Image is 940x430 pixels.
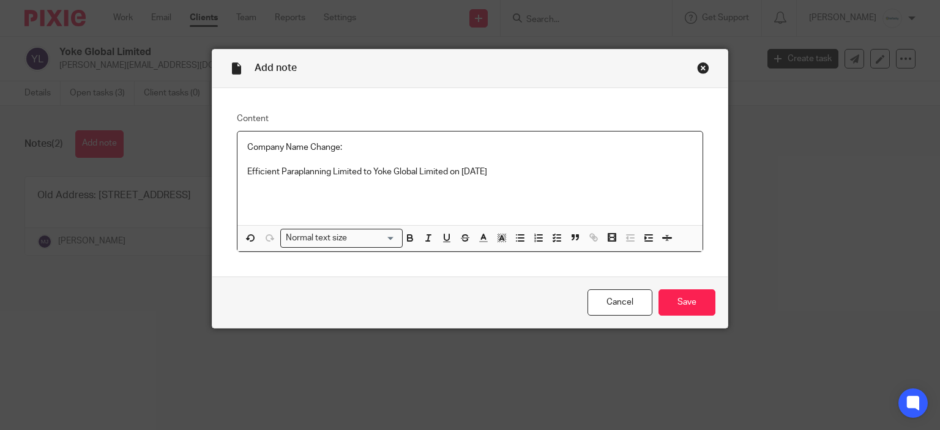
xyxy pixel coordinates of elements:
[697,62,709,74] div: Close this dialog window
[587,289,652,316] a: Cancel
[247,166,693,178] p: Efficient Paraplanning Limited to Yoke Global Limited on [DATE]
[280,229,403,248] div: Search for option
[351,232,395,245] input: Search for option
[658,289,715,316] input: Save
[255,63,297,73] span: Add note
[237,113,704,125] label: Content
[247,141,693,154] p: Company Name Change:
[283,232,350,245] span: Normal text size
